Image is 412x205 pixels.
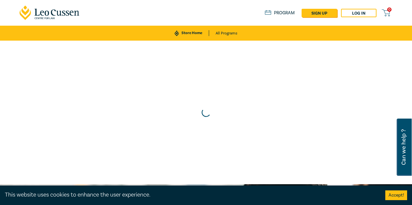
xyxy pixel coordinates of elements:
[265,10,295,16] a: Program
[302,9,337,17] a: sign up
[341,9,376,17] a: Log in
[401,122,407,172] span: Can we help ?
[175,30,209,36] a: Store Home
[216,26,237,41] a: All Programs
[5,191,376,199] div: This website uses cookies to enhance the user experience.
[387,7,391,12] span: 0
[385,190,407,200] button: Accept cookies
